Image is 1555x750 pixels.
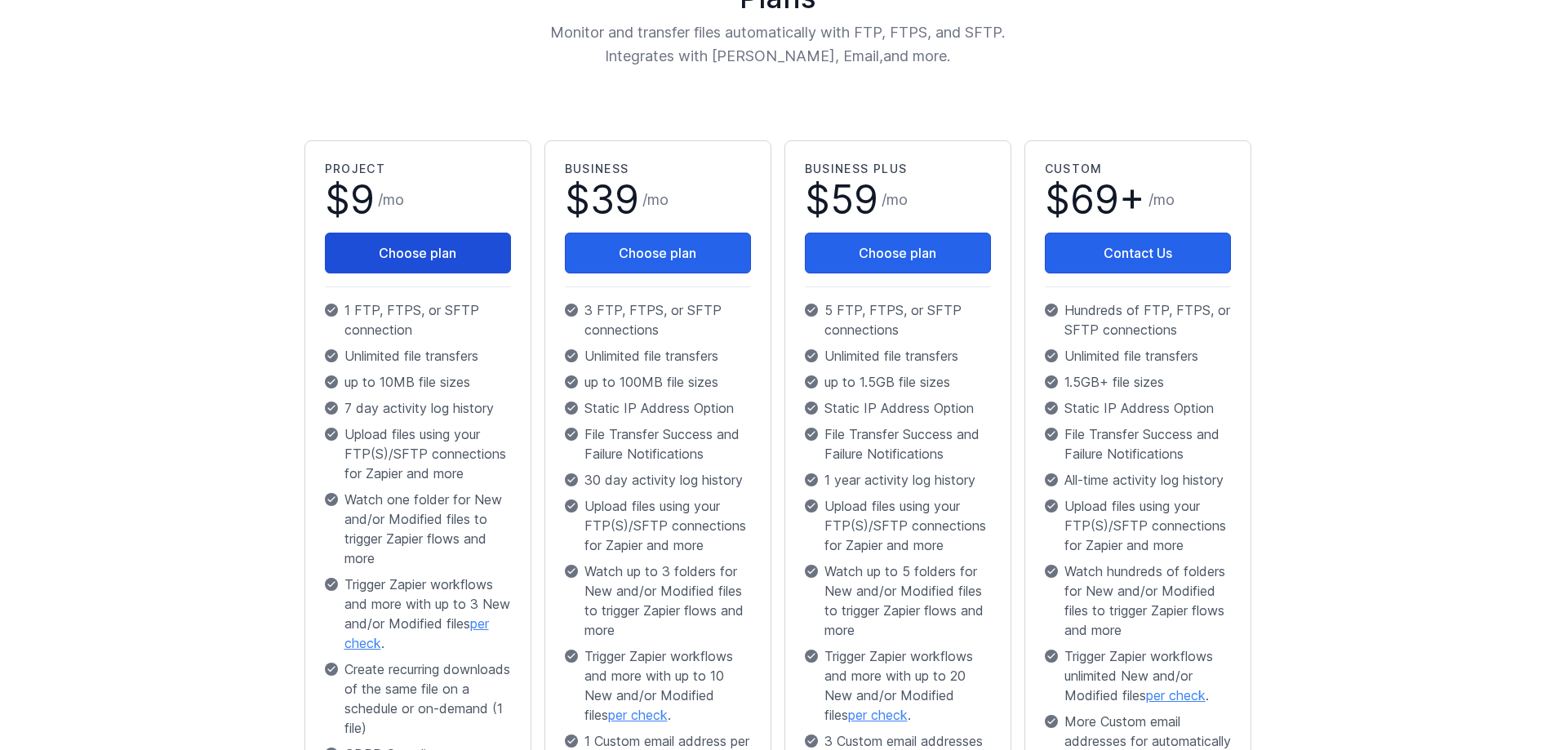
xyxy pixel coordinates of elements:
p: File Transfer Success and Failure Notifications [1045,424,1231,464]
span: $ [1045,180,1145,220]
p: Unlimited file transfers [565,346,751,366]
p: Static IP Address Option [805,398,991,418]
span: Trigger Zapier workflows and more with up to 20 New and/or Modified files . [824,646,991,725]
p: Upload files using your FTP(S)/SFTP connections for Zapier and more [805,496,991,555]
p: Monitor and transfer files automatically with FTP, FTPS, and SFTP. Integrates with [PERSON_NAME],... [458,20,1098,69]
span: mo [1153,191,1175,208]
span: $ [805,180,878,220]
h2: Business [565,161,751,177]
button: Choose plan [325,233,511,273]
span: / [882,189,908,211]
p: Static IP Address Option [565,398,751,418]
h2: Project [325,161,511,177]
p: Unlimited file transfers [1045,346,1231,366]
span: mo [647,191,669,208]
p: 30 day activity log history [565,470,751,490]
p: 3 FTP, FTPS, or SFTP connections [565,300,751,339]
p: File Transfer Success and Failure Notifications [805,424,991,464]
span: 59 [830,175,878,224]
p: 1 FTP, FTPS, or SFTP connection [325,300,511,339]
p: All-time activity log history [1045,470,1231,490]
p: Watch hundreds of folders for New and/or Modified files to trigger Zapier flows and more [1045,561,1231,640]
a: per check [1146,687,1206,703]
p: Create recurring downloads of the same file on a schedule or on-demand (1 file) [325,659,511,738]
p: 5 FTP, FTPS, or SFTP connections [805,300,991,339]
p: up to 1.5GB file sizes [805,372,991,392]
p: Watch up to 3 folders for New and/or Modified files to trigger Zapier flows and more [565,561,751,640]
a: per check [608,707,668,723]
p: up to 100MB file sizes [565,372,751,392]
p: Unlimited file transfers [325,346,511,366]
button: Choose plan [805,233,991,273]
p: up to 10MB file sizes [325,372,511,392]
span: / [378,189,404,211]
span: mo [886,191,908,208]
a: per check [344,615,489,651]
h2: Custom [1045,161,1231,177]
iframe: Drift Widget Chat Controller [1473,668,1535,730]
p: Hundreds of FTP, FTPS, or SFTP connections [1045,300,1231,339]
span: $ [325,180,375,220]
p: Upload files using your FTP(S)/SFTP connections for Zapier and more [565,496,751,555]
span: Trigger Zapier workflows and more with up to 10 New and/or Modified files . [584,646,751,725]
span: Trigger Zapier workflows unlimited New and/or Modified files . [1064,646,1231,705]
p: 7 day activity log history [325,398,511,418]
p: 1.5GB+ file sizes [1045,372,1231,392]
span: 69+ [1070,175,1145,224]
a: Contact Us [1045,233,1231,273]
p: Upload files using your FTP(S)/SFTP connections for Zapier and more [1045,496,1231,555]
span: / [1148,189,1175,211]
h2: Business Plus [805,161,991,177]
p: File Transfer Success and Failure Notifications [565,424,751,464]
p: 1 year activity log history [805,470,991,490]
span: 9 [350,175,375,224]
span: mo [383,191,404,208]
span: $ [565,180,639,220]
p: Upload files using your FTP(S)/SFTP connections for Zapier and more [325,424,511,483]
p: Static IP Address Option [1045,398,1231,418]
p: Watch one folder for New and/or Modified files to trigger Zapier flows and more [325,490,511,568]
a: per check [848,707,908,723]
span: 39 [590,175,639,224]
button: Choose plan [565,233,751,273]
p: Watch up to 5 folders for New and/or Modified files to trigger Zapier flows and more [805,561,991,640]
span: Trigger Zapier workflows and more with up to 3 New and/or Modified files . [344,575,511,653]
span: / [642,189,669,211]
p: Unlimited file transfers [805,346,991,366]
